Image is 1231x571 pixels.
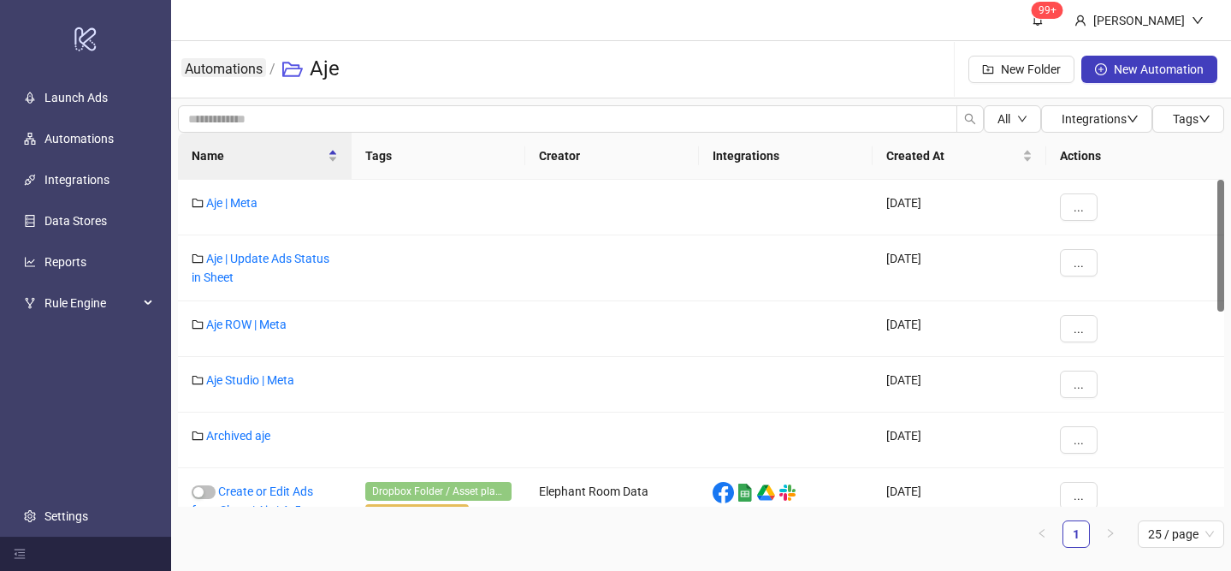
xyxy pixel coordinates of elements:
[269,42,275,97] li: /
[873,235,1046,301] div: [DATE]
[699,133,873,180] th: Integrations
[873,357,1046,413] div: [DATE]
[24,297,36,309] span: fork
[525,133,699,180] th: Creator
[984,105,1041,133] button: Alldown
[44,255,86,269] a: Reports
[873,133,1046,180] th: Created At
[1114,62,1204,76] span: New Automation
[1032,2,1063,19] sup: 1597
[886,146,1019,165] span: Created At
[192,197,204,209] span: folder
[1060,249,1098,277] button: ...
[1041,105,1152,133] button: Integrationsdown
[964,113,976,125] span: search
[1074,433,1084,447] span: ...
[873,413,1046,468] div: [DATE]
[44,132,114,146] a: Automations
[1097,520,1124,548] button: right
[365,482,512,501] span: Dropbox Folder / Asset placement detection
[1074,15,1086,27] span: user
[1001,62,1061,76] span: New Folder
[1063,521,1089,547] a: 1
[968,56,1074,83] button: New Folder
[310,56,340,83] h3: Aje
[192,318,204,330] span: folder
[1046,133,1224,180] th: Actions
[1095,63,1107,75] span: plus-circle
[44,214,107,228] a: Data Stores
[206,318,287,331] a: Aje ROW | Meta
[282,59,303,80] span: folder-open
[873,301,1046,357] div: [DATE]
[1152,105,1224,133] button: Tagsdown
[1060,315,1098,342] button: ...
[206,196,257,210] a: Aje | Meta
[206,373,294,387] a: Aje Studio | Meta
[1074,200,1084,214] span: ...
[1060,193,1098,221] button: ...
[1060,426,1098,454] button: ...
[192,253,204,265] span: folder
[1062,520,1090,548] li: 1
[44,286,139,320] span: Rule Engine
[1074,378,1084,391] span: ...
[192,146,324,165] span: Name
[982,63,994,75] span: folder-add
[873,180,1046,235] div: [DATE]
[1060,371,1098,398] button: ...
[1086,11,1192,30] div: [PERSON_NAME]
[352,133,525,180] th: Tags
[178,133,352,180] th: Name
[1138,520,1224,548] div: Page Size
[192,252,329,284] a: Aje | Update Ads Status in Sheet
[1105,528,1116,538] span: right
[44,173,109,187] a: Integrations
[1028,520,1056,548] button: left
[1060,482,1098,509] button: ...
[1032,14,1044,26] span: bell
[1028,520,1056,548] li: Previous Page
[1148,521,1214,547] span: 25 / page
[1127,113,1139,125] span: down
[1074,489,1084,503] span: ...
[1074,322,1084,336] span: ...
[181,58,266,77] a: Automations
[365,504,469,523] span: Supports Ad Labels
[997,112,1010,126] span: All
[14,548,26,560] span: menu-fold
[1017,114,1027,124] span: down
[44,91,108,104] a: Launch Ads
[206,429,270,443] a: Archived aje
[1097,520,1124,548] li: Next Page
[192,374,204,386] span: folder
[1192,15,1204,27] span: down
[1074,256,1084,270] span: ...
[192,485,313,536] a: Create or Edit Ads from Sheet | Aje | 4x5 Prioritized
[44,509,88,523] a: Settings
[1081,56,1217,83] button: New Automation
[192,430,204,442] span: folder
[1037,528,1047,538] span: left
[1173,112,1210,126] span: Tags
[1062,112,1139,126] span: Integrations
[1198,113,1210,125] span: down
